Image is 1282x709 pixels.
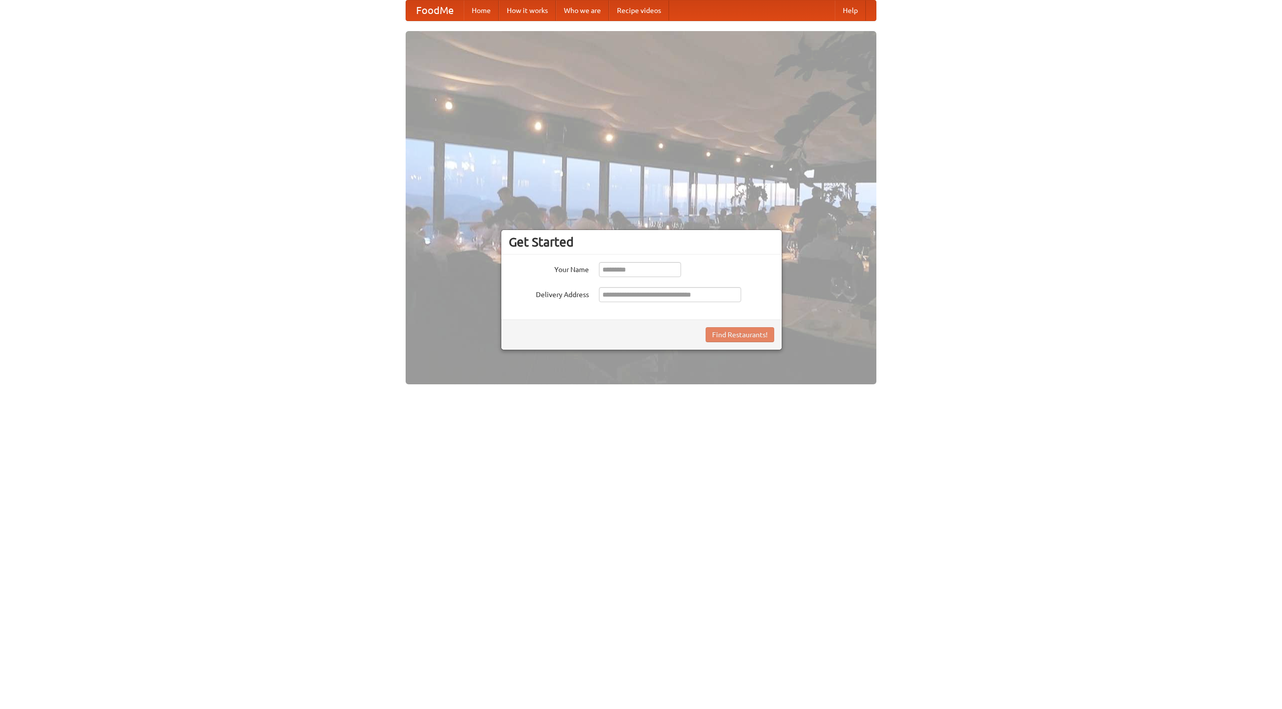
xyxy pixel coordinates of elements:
a: How it works [499,1,556,21]
label: Delivery Address [509,287,589,300]
a: Recipe videos [609,1,669,21]
a: Help [835,1,866,21]
a: FoodMe [406,1,464,21]
a: Home [464,1,499,21]
a: Who we are [556,1,609,21]
h3: Get Started [509,234,774,250]
label: Your Name [509,262,589,275]
button: Find Restaurants! [706,327,774,342]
